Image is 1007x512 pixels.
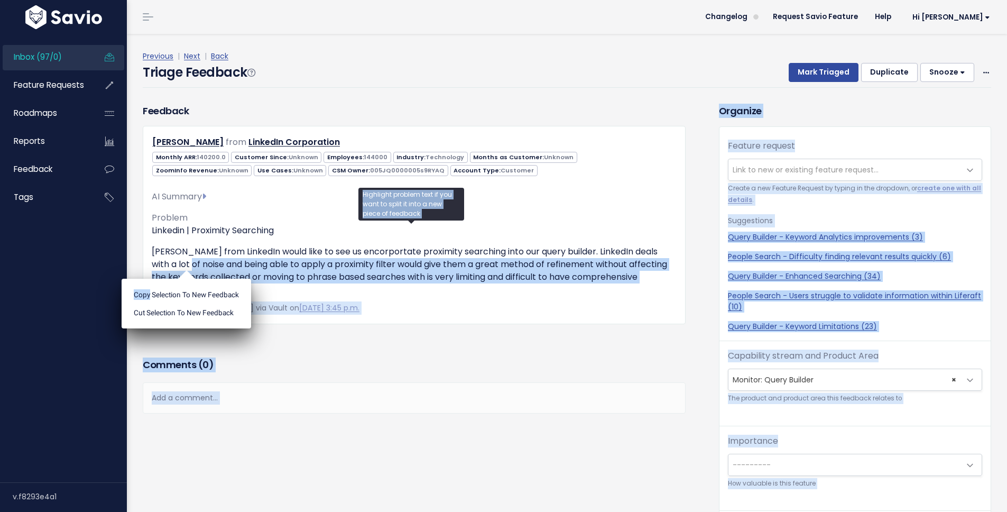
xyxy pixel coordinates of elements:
span: Hi [PERSON_NAME] [912,13,990,21]
span: Technology [426,153,464,161]
span: 140200.0 [197,153,226,161]
a: People Search - Difficulty finding relevant results quickly (6) [728,251,982,262]
a: [DATE] 3:45 p.m. [299,303,359,313]
span: Feature Requests [14,79,84,90]
small: How valuable is this feature [728,478,982,489]
a: Inbox (97/0) [3,45,88,69]
span: Created by [PERSON_NAME] via Vault on [152,303,359,313]
a: Roadmaps [3,101,88,125]
a: [PERSON_NAME] [152,136,224,148]
span: Account Type: [450,165,538,176]
a: LinkedIn Corporation [248,136,340,148]
span: Tags [14,191,33,203]
span: Monthly ARR: [152,152,229,163]
span: Monitor: Query Builder [728,369,982,391]
span: Problem [152,212,188,224]
a: Next [184,51,200,61]
span: Customer Since: [231,152,321,163]
span: Customer [501,166,534,175]
a: Tags [3,185,88,209]
span: Unknown [289,153,318,161]
h4: Triage Feedback [143,63,255,82]
a: Reports [3,129,88,153]
span: Months as Customer: [470,152,577,163]
span: 144000 [364,153,387,161]
a: create one with all details [728,184,981,204]
span: AI Summary [152,190,206,203]
p: [PERSON_NAME] from LinkedIn would like to see us encorportate proximity searching into our query ... [152,245,677,296]
span: Unknown [544,153,574,161]
a: Query Builder - Enhanced Searching (34) [728,271,982,282]
small: The product and product area this feedback relates to [728,393,982,404]
a: Back [211,51,228,61]
span: Unknown [219,166,248,175]
a: Hi [PERSON_NAME] [900,9,999,25]
span: Reports [14,135,45,147]
p: Linkedin | Proximity Searching [152,224,677,237]
span: ZoomInfo Revenue: [152,165,252,176]
span: Roadmaps [14,107,57,118]
button: Mark Triaged [789,63,858,82]
span: Employees: [324,152,391,163]
div: Highlight problem text if you want to split it into a new piece of feedback [358,188,464,221]
span: Feedback [14,163,52,175]
span: Changelog [705,13,747,21]
span: Monitor: Query Builder [728,369,960,390]
span: | [175,51,182,61]
a: Previous [143,51,173,61]
small: Create a new Feature Request by typing in the dropdown, or . [728,183,982,206]
span: 005JQ0000005s9RYAQ [370,166,445,175]
a: Request Savio Feature [764,9,866,25]
a: Query Builder - Keyword Limitations (23) [728,321,982,332]
p: Suggestions [728,214,982,227]
span: Industry: [393,152,468,163]
a: Help [866,9,900,25]
span: | [202,51,209,61]
img: logo-white.9d6f32f41409.svg [23,5,105,29]
a: Feedback [3,157,88,181]
span: Inbox (97/0) [14,51,62,62]
span: CSM Owner: [328,165,448,176]
button: Duplicate [861,63,918,82]
h3: Organize [719,104,991,118]
a: People Search - Users struggle to validate information within Liferaft (10) [728,290,982,313]
span: Use Cases: [254,165,326,176]
a: Feature Requests [3,73,88,97]
span: Unknown [293,166,323,175]
li: Cut selection to new Feedback [126,304,247,322]
li: Copy selection to new Feedback [126,286,247,304]
span: from [226,136,246,148]
label: Importance [728,435,778,447]
button: Snooze [920,63,974,82]
h3: Feedback [143,104,189,118]
div: v.f8293e4a1 [13,483,127,510]
label: Capability stream and Product Area [728,350,879,362]
span: Link to new or existing feature request... [733,164,879,175]
span: 0 [202,358,209,371]
h3: Comments ( ) [143,358,686,372]
div: Add a comment... [143,382,686,414]
a: Query Builder - Keyword Analytics improvements (3) [728,232,982,243]
span: --------- [733,460,771,470]
label: Feature request [728,140,795,152]
span: × [951,369,956,390]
